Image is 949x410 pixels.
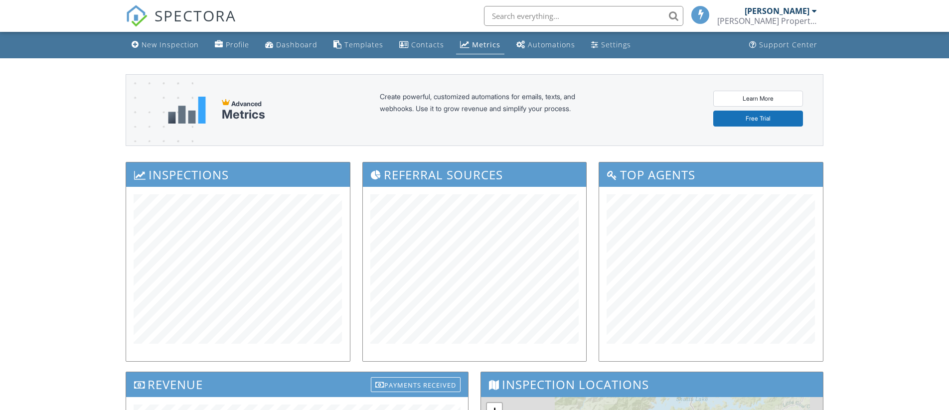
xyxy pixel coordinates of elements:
[222,108,265,122] div: Metrics
[126,75,193,185] img: advanced-banner-bg-f6ff0eecfa0ee76150a1dea9fec4b49f333892f74bc19f1b897a312d7a1b2ff3.png
[380,91,599,130] div: Create powerful, customized automations for emails, texts, and webhooks. Use it to grow revenue a...
[528,40,575,49] div: Automations
[344,40,383,49] div: Templates
[601,40,631,49] div: Settings
[168,97,206,124] img: metrics-aadfce2e17a16c02574e7fc40e4d6b8174baaf19895a402c862ea781aae8ef5b.svg
[226,40,249,49] div: Profile
[759,40,817,49] div: Support Center
[587,36,635,54] a: Settings
[411,40,444,49] div: Contacts
[745,36,821,54] a: Support Center
[512,36,579,54] a: Automations (Basic)
[395,36,448,54] a: Contacts
[211,36,253,54] a: Company Profile
[484,6,683,26] input: Search everything...
[126,162,350,187] h3: Inspections
[599,162,823,187] h3: Top Agents
[363,162,587,187] h3: Referral Sources
[713,91,803,107] a: Learn More
[126,372,468,397] h3: Revenue
[276,40,317,49] div: Dashboard
[155,5,236,26] span: SPECTORA
[745,6,809,16] div: [PERSON_NAME]
[456,36,504,54] a: Metrics
[128,36,203,54] a: New Inspection
[713,111,803,127] a: Free Trial
[371,375,461,391] a: Payments Received
[231,100,262,108] span: Advanced
[481,372,823,397] h3: Inspection Locations
[142,40,199,49] div: New Inspection
[126,13,236,34] a: SPECTORA
[717,16,817,26] div: Robertson Property Inspections
[261,36,321,54] a: Dashboard
[126,5,148,27] img: The Best Home Inspection Software - Spectora
[329,36,387,54] a: Templates
[371,377,461,392] div: Payments Received
[472,40,500,49] div: Metrics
